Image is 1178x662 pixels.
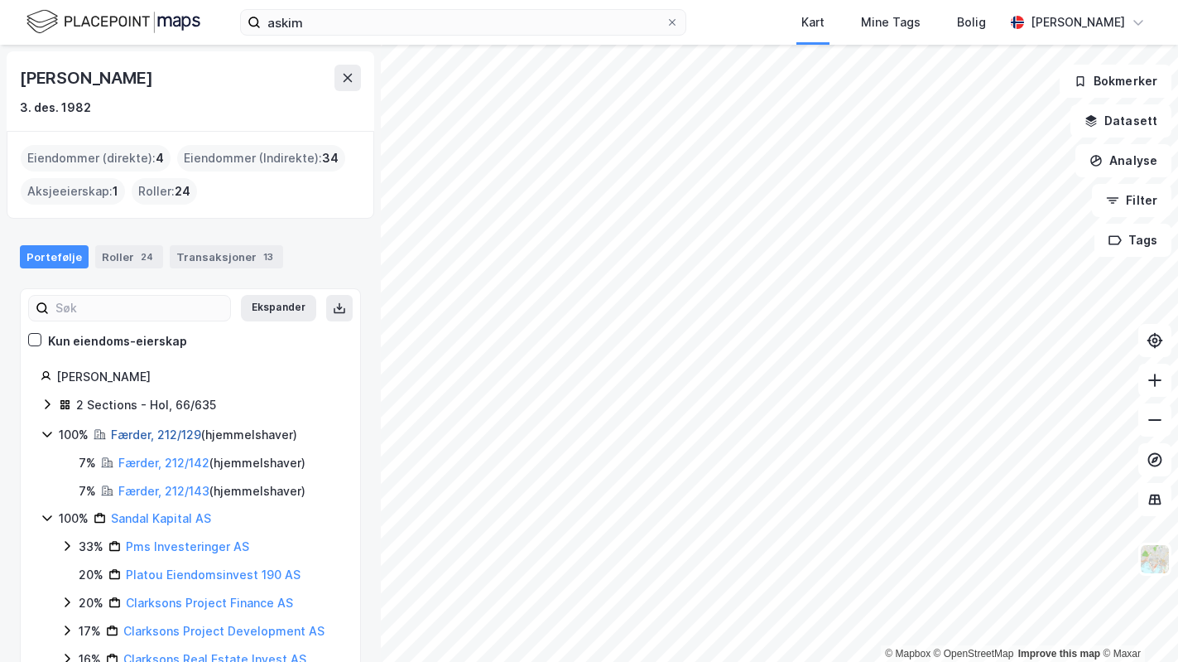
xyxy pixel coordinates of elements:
a: Færder, 212/143 [118,484,209,498]
a: Sandal Kapital AS [111,511,211,525]
div: Kun eiendoms-eierskap [48,331,187,351]
div: 17% [79,621,101,641]
img: Z [1139,544,1171,575]
div: Mine Tags [861,12,921,32]
a: Improve this map [1018,648,1100,660]
a: Mapbox [885,648,930,660]
div: Transaksjoner [170,245,283,268]
iframe: Chat Widget [1095,582,1178,662]
span: 1 [113,181,118,201]
div: Eiendommer (direkte) : [21,145,171,172]
div: Eiendommer (Indirekte) : [177,145,345,172]
div: Portefølje [20,245,89,268]
button: Bokmerker [1060,65,1171,98]
input: Søk [49,296,230,321]
div: 13 [260,249,276,265]
a: Pms Investeringer AS [126,539,249,553]
div: Bolig [957,12,986,32]
a: OpenStreetMap [934,648,1014,660]
button: Ekspander [241,295,316,321]
div: 7% [79,453,96,473]
div: ( hjemmelshaver ) [118,453,305,473]
div: 100% [59,425,89,445]
div: Roller : [132,178,197,205]
div: Kart [801,12,825,32]
a: Clarksons Project Development AS [123,624,325,638]
button: Analyse [1075,144,1171,177]
div: 24 [137,249,156,265]
div: [PERSON_NAME] [1031,12,1125,32]
div: 33% [79,537,103,557]
button: Datasett [1070,104,1171,138]
div: 2 Sections - Hol, 66/635 [76,395,216,415]
input: Søk på adresse, matrikkel, gårdeiere, leietakere eller personer [261,10,666,35]
div: 3. des. 1982 [20,98,91,118]
img: logo.f888ab2527a4732fd821a326f86c7f29.svg [26,7,200,36]
div: ( hjemmelshaver ) [111,425,297,445]
div: [PERSON_NAME] [56,367,340,387]
a: Færder, 212/129 [111,428,201,442]
span: 4 [156,148,164,168]
span: 34 [322,148,339,168]
div: 20% [79,593,103,613]
button: Filter [1092,184,1171,217]
a: Platou Eiendomsinvest 190 AS [126,568,301,582]
div: 100% [59,509,89,529]
div: 20% [79,565,103,585]
div: [PERSON_NAME] [20,65,156,91]
div: 7% [79,481,96,501]
button: Tags [1094,224,1171,257]
a: Clarksons Project Finance AS [126,596,293,610]
div: Roller [95,245,163,268]
div: ( hjemmelshaver ) [118,481,305,501]
div: Aksjeeierskap : [21,178,125,205]
a: Færder, 212/142 [118,456,209,470]
span: 24 [175,181,190,201]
